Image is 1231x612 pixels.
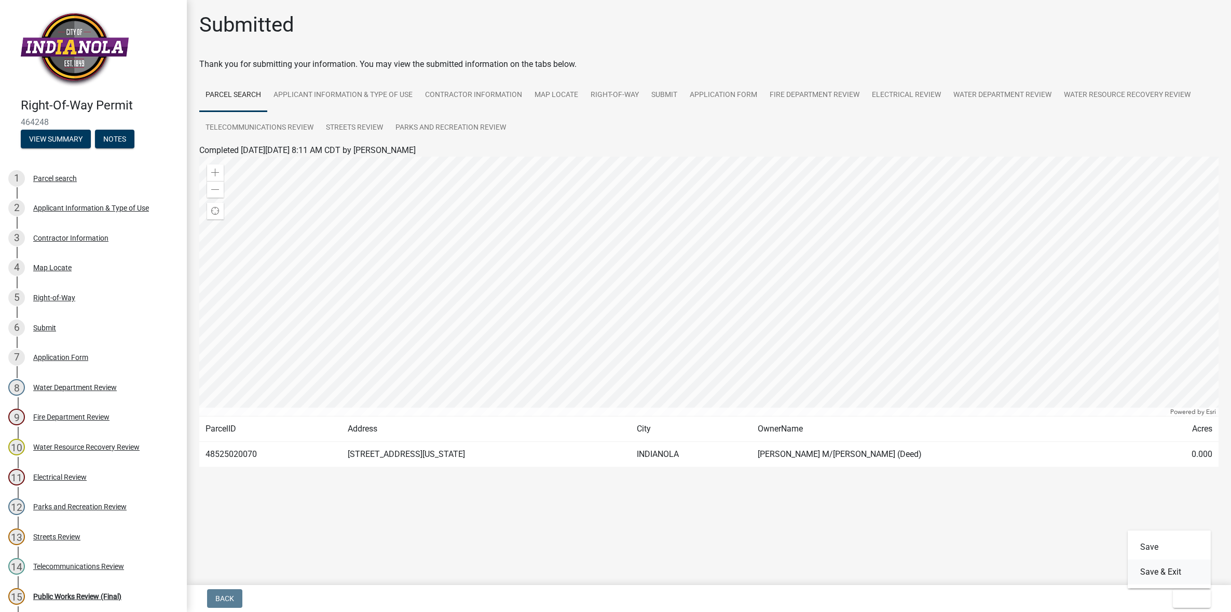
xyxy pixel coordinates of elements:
[8,588,25,605] div: 15
[8,528,25,545] div: 13
[1168,408,1219,416] div: Powered by
[631,416,752,442] td: City
[1058,79,1197,112] a: Water Resource Recovery Review
[33,234,108,242] div: Contractor Information
[21,98,179,113] h4: Right-Of-Way Permit
[645,79,683,112] a: Submit
[8,439,25,455] div: 10
[207,203,224,219] div: Find my location
[33,204,149,212] div: Applicant Information & Type of Use
[21,11,129,87] img: City of Indianola, Iowa
[8,289,25,306] div: 5
[751,442,1144,467] td: [PERSON_NAME] M/[PERSON_NAME] (Deed)
[95,130,134,148] button: Notes
[199,79,267,112] a: Parcel search
[631,442,752,467] td: INDIANOLA
[8,259,25,276] div: 4
[1128,531,1211,589] div: Exit
[947,79,1058,112] a: Water Department Review
[33,474,87,481] div: Electrical Review
[33,324,56,331] div: Submit
[33,264,72,271] div: Map Locate
[215,594,234,603] span: Back
[1144,416,1219,442] td: Acres
[21,117,166,127] span: 464248
[33,443,140,451] div: Water Resource Recovery Review
[866,79,947,112] a: Electrical Review
[8,558,25,575] div: 14
[33,563,124,570] div: Telecommunications Review
[95,135,134,144] wm-modal-confirm: Notes
[199,12,294,37] h1: Submitted
[33,503,127,510] div: Parks and Recreation Review
[763,79,866,112] a: Fire Department Review
[584,79,645,112] a: Right-of-Way
[8,319,25,336] div: 6
[21,130,91,148] button: View Summary
[1173,589,1211,608] button: Exit
[199,145,416,155] span: Completed [DATE][DATE] 8:11 AM CDT by [PERSON_NAME]
[8,409,25,425] div: 9
[33,413,110,421] div: Fire Department Review
[341,416,631,442] td: Address
[8,170,25,187] div: 1
[8,379,25,396] div: 8
[528,79,584,112] a: Map Locate
[267,79,419,112] a: Applicant Information & Type of Use
[33,294,75,301] div: Right-of-Way
[8,469,25,485] div: 11
[33,533,80,540] div: Streets Review
[1206,408,1216,415] a: Esri
[751,416,1144,442] td: OwnerName
[207,181,224,198] div: Zoom out
[341,442,631,467] td: [STREET_ADDRESS][US_STATE]
[33,175,77,182] div: Parcel search
[199,442,341,467] td: 48525020070
[33,593,121,600] div: Public Works Review (Final)
[419,79,528,112] a: Contractor Information
[1128,535,1211,560] button: Save
[8,200,25,216] div: 2
[199,416,341,442] td: ParcelID
[1181,594,1196,603] span: Exit
[8,230,25,246] div: 3
[207,589,242,608] button: Back
[199,58,1219,71] div: Thank you for submitting your information. You may view the submitted information on the tabs below.
[21,135,91,144] wm-modal-confirm: Summary
[389,112,512,145] a: Parks and Recreation Review
[199,112,320,145] a: Telecommunications Review
[207,164,224,181] div: Zoom in
[1128,560,1211,585] button: Save & Exit
[33,384,117,391] div: Water Department Review
[8,498,25,515] div: 12
[320,112,389,145] a: Streets Review
[1144,442,1219,467] td: 0.000
[683,79,763,112] a: Application Form
[33,354,88,361] div: Application Form
[8,349,25,366] div: 7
